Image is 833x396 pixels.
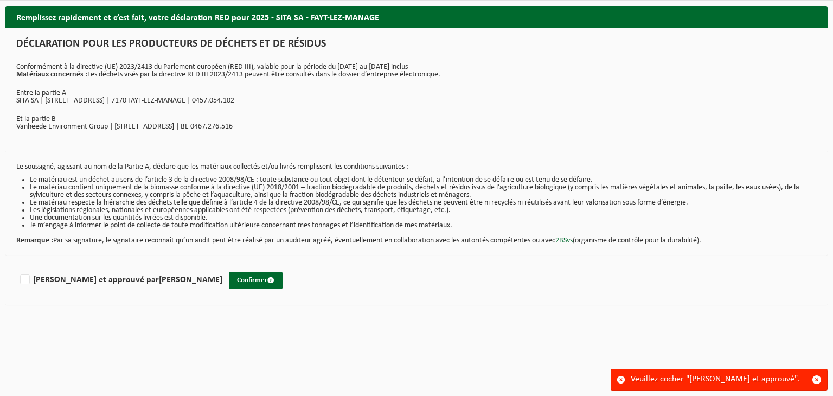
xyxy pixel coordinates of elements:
h1: DÉCLARATION POUR LES PRODUCTEURS DE DÉCHETS ET DE RÉSIDUS [16,39,817,55]
li: Les législations régionales, nationales et européennes applicables ont été respectées (prévention... [30,207,817,214]
li: Une documentation sur les quantités livrées est disponible. [30,214,817,222]
p: Le soussigné, agissant au nom de la Partie A, déclare que les matériaux collectés et/ou livrés re... [16,163,817,171]
a: 2BSvs [555,237,573,245]
button: Confirmer [229,272,283,289]
li: Je m’engage à informer le point de collecte de toute modification ultérieure concernant mes tonna... [30,222,817,229]
strong: Remarque : [16,237,53,245]
p: Entre la partie A [16,90,817,97]
label: [PERSON_NAME] et approuvé par [18,272,222,288]
h2: Remplissez rapidement et c’est fait, votre déclaration RED pour 2025 - SITA SA - FAYT-LEZ-MANAGE [5,6,828,27]
strong: [PERSON_NAME] [159,276,222,284]
p: Et la partie B [16,116,817,123]
li: Le matériau contient uniquement de la biomasse conforme à la directive (UE) 2018/2001 – fraction ... [30,184,817,199]
p: Conformément à la directive (UE) 2023/2413 du Parlement européen (RED III), valable pour la pério... [16,63,817,79]
p: Par sa signature, le signataire reconnaît qu’un audit peut être réalisé par un auditeur agréé, év... [16,229,817,245]
div: Veuillez cocher "[PERSON_NAME] et approuvé". [631,369,806,390]
p: Vanheede Environment Group | [STREET_ADDRESS] | BE 0467.276.516 [16,123,817,131]
p: SITA SA | [STREET_ADDRESS] | 7170 FAYT-LEZ-MANAGE | 0457.054.102 [16,97,817,105]
li: Le matériau respecte la hiérarchie des déchets telle que définie à l’article 4 de la directive 20... [30,199,817,207]
li: Le matériau est un déchet au sens de l’article 3 de la directive 2008/98/CE : toute substance ou ... [30,176,817,184]
strong: Matériaux concernés : [16,71,87,79]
